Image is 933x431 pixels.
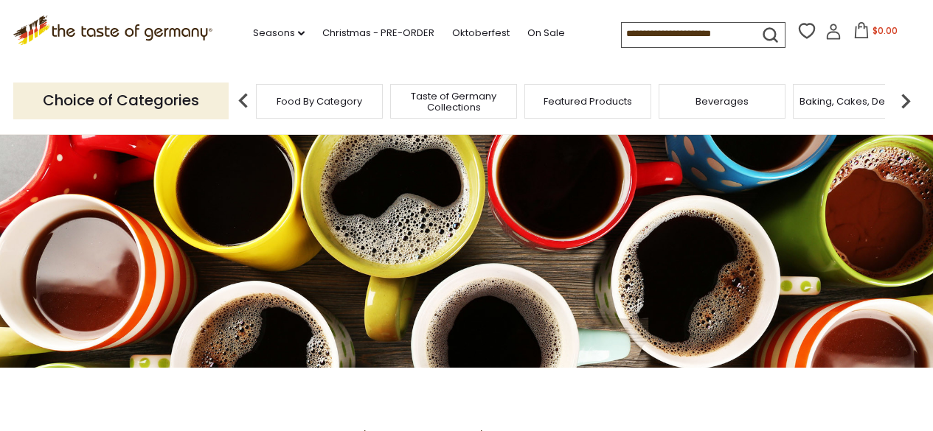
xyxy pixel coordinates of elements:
[13,83,229,119] p: Choice of Categories
[527,25,565,41] a: On Sale
[844,22,907,44] button: $0.00
[800,96,914,107] a: Baking, Cakes, Desserts
[253,25,305,41] a: Seasons
[452,25,510,41] a: Oktoberfest
[544,96,632,107] a: Featured Products
[229,86,258,116] img: previous arrow
[891,86,920,116] img: next arrow
[696,96,749,107] a: Beverages
[277,96,362,107] a: Food By Category
[395,91,513,113] a: Taste of Germany Collections
[322,25,434,41] a: Christmas - PRE-ORDER
[873,24,898,37] span: $0.00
